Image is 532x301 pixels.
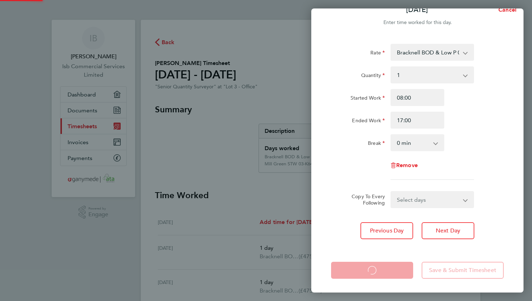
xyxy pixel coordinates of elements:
input: E.g. 18:00 [391,112,444,129]
div: Enter time worked for this day. [311,18,524,27]
button: Remove [391,163,418,168]
label: Quantity [361,72,385,81]
button: Cancel [487,3,524,17]
p: [DATE] [406,5,428,15]
input: E.g. 08:00 [391,89,444,106]
span: Remove [396,162,418,169]
span: Next Day [436,227,460,234]
span: Previous Day [370,227,404,234]
label: Rate [370,49,385,58]
label: Ended Work [352,117,385,126]
label: Break [368,140,385,148]
span: Cancel [496,6,516,13]
button: Previous Day [360,222,413,239]
label: Started Work [351,95,385,103]
label: Copy To Every Following [346,193,385,206]
button: Next Day [422,222,474,239]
